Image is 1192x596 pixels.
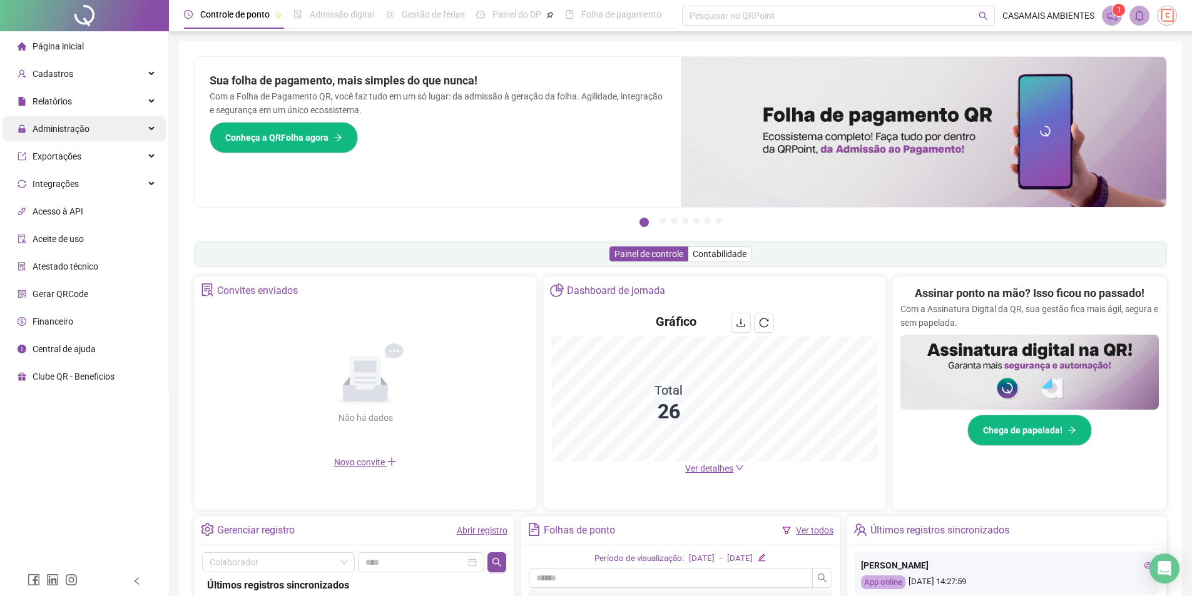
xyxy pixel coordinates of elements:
span: audit [18,235,26,243]
span: down [735,463,744,472]
sup: 1 [1113,4,1125,16]
div: Dashboard de jornada [567,280,665,301]
div: [DATE] 14:27:59 [861,575,1153,590]
span: facebook [28,573,40,586]
span: linkedin [46,573,59,586]
button: 3 [671,218,677,224]
span: reload [759,318,769,328]
button: 4 [682,218,688,224]
button: 1 [639,218,649,227]
span: Painel do DP [492,9,541,19]
span: search [979,11,988,21]
span: eye [1144,561,1153,570]
div: Período de visualização: [594,552,684,565]
span: api [18,207,26,216]
h2: Assinar ponto na mão? Isso ficou no passado! [915,285,1144,302]
span: clock-circle [184,10,193,19]
div: App online [861,575,905,590]
span: Chega de papelada! [983,423,1062,437]
div: Convites enviados [217,280,298,301]
a: Abrir registro [457,525,507,535]
span: instagram [65,573,78,586]
span: Ver detalhes [685,463,733,473]
span: arrow-right [1067,426,1076,435]
span: Gerar QRCode [33,289,88,299]
span: search [492,557,502,567]
span: export [18,152,26,161]
span: edit [758,553,766,562]
span: sync [18,179,26,188]
span: dollar [18,317,26,326]
span: Cadastros [33,69,73,79]
button: 5 [693,218,700,224]
div: Últimos registros sincronizados [870,520,1009,541]
span: file [18,97,26,106]
img: banner%2F8d14a306-6205-4263-8e5b-06e9a85ad873.png [681,57,1167,207]
span: sun [385,10,394,19]
span: Novo convite [334,457,397,467]
span: home [18,42,26,51]
span: Página inicial [33,41,84,51]
span: Admissão digital [310,9,374,19]
button: 2 [660,218,666,224]
span: pushpin [546,11,554,19]
span: Controle de ponto [200,9,270,19]
span: Folha de pagamento [581,9,661,19]
p: Com a Assinatura Digital da QR, sua gestão fica mais ágil, segura e sem papelada. [900,302,1159,330]
span: Contabilidade [693,249,746,259]
a: Ver detalhes down [685,463,744,473]
span: Atestado técnico [33,261,98,271]
span: Conheça a QRFolha agora [225,131,329,144]
span: arrow-right [334,133,342,142]
h2: Sua folha de pagamento, mais simples do que nunca! [210,72,666,89]
span: file-text [527,523,541,536]
button: 7 [716,218,722,224]
span: Painel de controle [614,249,683,259]
img: 65236 [1158,6,1176,25]
div: Folhas de ponto [544,520,615,541]
span: pushpin [275,11,282,19]
span: info-circle [18,345,26,353]
span: Integrações [33,179,79,189]
a: Ver todos [796,525,833,535]
span: team [853,523,867,536]
span: filter [782,526,791,535]
span: plus [387,457,397,467]
div: Gerenciar registro [217,520,295,541]
span: bell [1134,10,1145,21]
div: [DATE] [727,552,753,565]
button: 6 [705,218,711,224]
span: qrcode [18,290,26,298]
span: Central de ajuda [33,344,96,354]
span: Acesso à API [33,206,83,216]
span: solution [18,262,26,271]
span: search [817,573,827,583]
div: Open Intercom Messenger [1149,553,1179,583]
span: pie-chart [550,283,563,296]
span: download [736,318,746,328]
div: - [720,552,722,565]
span: Administração [33,124,89,134]
span: setting [201,523,214,536]
span: dashboard [476,10,485,19]
span: file-done [293,10,302,19]
span: Aceite de uso [33,234,84,244]
span: Clube QR - Beneficios [33,371,115,381]
span: Relatórios [33,96,72,106]
span: gift [18,372,26,381]
span: Gestão de férias [402,9,465,19]
p: Com a Folha de Pagamento QR, você faz tudo em um só lugar: da admissão à geração da folha. Agilid... [210,89,666,117]
span: left [133,577,141,585]
span: book [565,10,574,19]
button: Conheça a QRFolha agora [210,122,358,153]
span: CASAMAIS AMBIENTES [1002,9,1094,23]
div: [DATE] [689,552,715,565]
span: user-add [18,69,26,78]
span: solution [201,283,214,296]
div: [PERSON_NAME] [861,558,1153,572]
span: 1 [1117,6,1121,14]
h4: Gráfico [656,313,696,330]
div: Últimos registros sincronizados [207,577,501,593]
button: Chega de papelada! [967,415,1092,446]
span: Financeiro [33,316,73,326]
